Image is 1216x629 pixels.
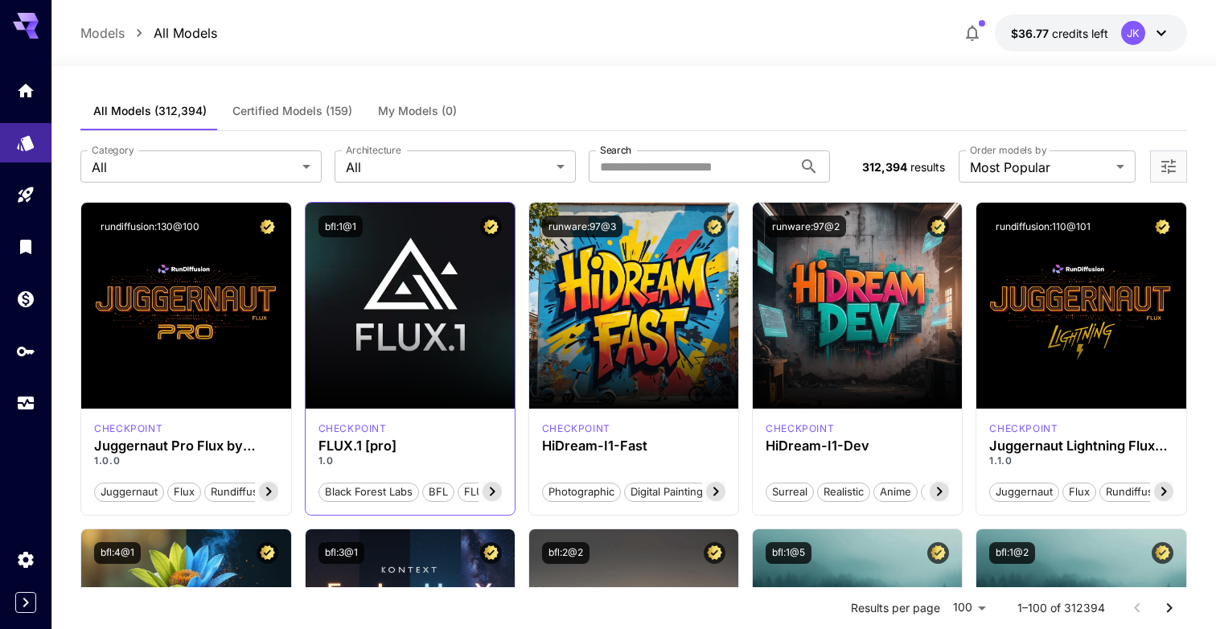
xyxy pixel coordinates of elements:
[318,481,419,502] button: Black Forest Labs
[921,481,972,502] button: Stylized
[1062,481,1096,502] button: flux
[910,160,945,174] span: results
[922,484,972,500] span: Stylized
[168,484,200,500] span: flux
[458,481,532,502] button: FLUX.1 [pro]
[995,14,1187,51] button: $36.765JK
[624,481,709,502] button: Digital Painting
[542,216,622,237] button: runware:97@3
[989,542,1035,564] button: bfl:1@2
[154,23,217,43] a: All Models
[318,542,364,564] button: bfl:3@1
[989,481,1059,502] button: juggernaut
[318,454,502,468] p: 1.0
[94,481,164,502] button: juggernaut
[257,542,278,564] button: Certified Model – Vetted for best performance and includes a commercial license.
[167,481,201,502] button: flux
[92,143,134,157] label: Category
[704,542,725,564] button: Certified Model – Vetted for best performance and includes a commercial license.
[204,481,280,502] button: rundiffusion
[1152,542,1173,564] button: Certified Model – Vetted for best performance and includes a commercial license.
[989,438,1173,454] h3: Juggernaut Lightning Flux by RunDiffusion
[873,481,918,502] button: Anime
[1063,484,1095,500] span: flux
[542,542,590,564] button: bfl:2@2
[851,600,940,616] p: Results per page
[94,421,162,436] p: checkpoint
[766,542,811,564] button: bfl:1@5
[543,484,620,500] span: Photographic
[1153,592,1185,624] button: Go to next page
[458,484,532,500] span: FLUX.1 [pro]
[1152,216,1173,237] button: Certified Model – Vetted for best performance and includes a commercial license.
[346,158,550,177] span: All
[318,438,502,454] h3: FLUX.1 [pro]
[989,421,1058,436] div: FLUX.1 D
[1121,21,1145,45] div: JK
[990,484,1058,500] span: juggernaut
[766,421,834,436] p: checkpoint
[319,484,418,500] span: Black Forest Labs
[94,542,141,564] button: bfl:4@1
[257,216,278,237] button: Certified Model – Vetted for best performance and includes a commercial license.
[16,289,35,309] div: Wallet
[874,484,917,500] span: Anime
[989,421,1058,436] p: checkpoint
[766,481,814,502] button: Surreal
[927,542,949,564] button: Certified Model – Vetted for best performance and includes a commercial license.
[927,216,949,237] button: Certified Model – Vetted for best performance and includes a commercial license.
[16,129,35,149] div: Models
[205,484,279,500] span: rundiffusion
[1017,600,1105,616] p: 1–100 of 312394
[542,438,725,454] h3: HiDream-I1-Fast
[989,454,1173,468] p: 1.1.0
[947,596,992,619] div: 100
[542,481,621,502] button: Photographic
[1159,157,1178,177] button: Open more filters
[80,23,217,43] nav: breadcrumb
[970,158,1110,177] span: Most Popular
[1011,25,1108,42] div: $36.765
[15,592,36,613] button: Expand sidebar
[318,421,387,436] div: fluxpro
[16,545,35,565] div: Settings
[318,216,363,237] button: bfl:1@1
[80,23,125,43] a: Models
[16,393,35,413] div: Usage
[817,481,870,502] button: Realistic
[94,421,162,436] div: FLUX.1 D
[1052,27,1108,40] span: credits left
[1100,484,1174,500] span: rundiffusion
[625,484,709,500] span: Digital Painting
[93,104,207,118] span: All Models (312,394)
[423,484,454,500] span: BFL
[318,421,387,436] p: checkpoint
[94,454,277,468] p: 1.0.0
[422,481,454,502] button: BFL
[766,438,949,454] h3: HiDream-I1-Dev
[989,216,1097,237] button: rundiffusion:110@101
[766,421,834,436] div: HiDream Dev
[94,216,206,237] button: rundiffusion:130@100
[16,185,35,205] div: Playground
[94,438,277,454] h3: Juggernaut Pro Flux by RunDiffusion
[378,104,457,118] span: My Models (0)
[480,216,502,237] button: Certified Model – Vetted for best performance and includes a commercial license.
[766,216,846,237] button: runware:97@2
[16,236,35,257] div: Library
[542,421,610,436] p: checkpoint
[600,143,631,157] label: Search
[16,341,35,361] div: API Keys
[95,484,163,500] span: juggernaut
[766,484,813,500] span: Surreal
[704,216,725,237] button: Certified Model – Vetted for best performance and includes a commercial license.
[92,158,296,177] span: All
